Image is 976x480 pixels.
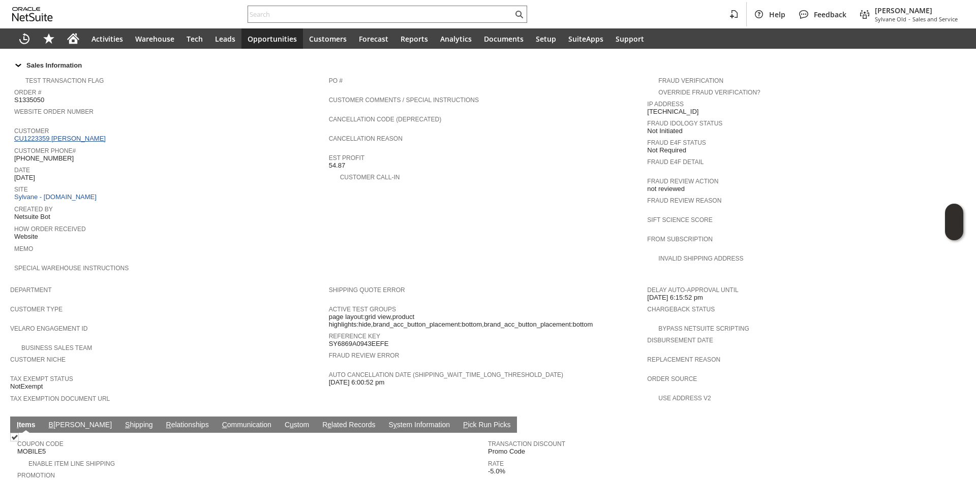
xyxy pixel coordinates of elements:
[948,419,960,431] a: Unrolled view on
[14,186,28,193] a: Site
[329,162,346,170] span: 54.87
[14,89,41,96] a: Order #
[14,421,38,430] a: Items
[14,265,129,272] a: Special Warehouse Instructions
[329,116,442,123] a: Cancellation Code (deprecated)
[309,34,347,44] span: Customers
[129,28,180,49] a: Warehouse
[14,245,33,252] a: Memo
[647,108,698,116] span: [TECHNICAL_ID]
[320,421,378,430] a: Related Records
[61,28,85,49] a: Home
[945,204,963,240] iframe: Click here to launch Oracle Guided Learning Help Panel
[488,467,505,475] span: -5.0%
[945,222,963,241] span: Oracle Guided Learning Widget. To move around, please hold and drag
[12,7,53,21] svg: logo
[329,340,389,348] span: SY6869A0943EEFE
[14,213,50,221] span: Netsuite Bot
[10,433,19,441] img: Checked
[658,325,749,332] a: Bypass NetSuite Scripting
[329,97,479,104] a: Customer Comments / Special Instructions
[43,33,55,45] svg: Shortcuts
[10,58,962,72] div: Sales Information
[14,193,99,201] a: Sylvane - [DOMAIN_NAME]
[647,120,722,127] a: Fraud Idology Status
[359,34,388,44] span: Forecast
[658,77,723,84] a: Fraud Verification
[10,58,966,72] td: Sales Information
[215,34,235,44] span: Leads
[488,447,525,456] span: Promo Code
[10,375,73,382] a: Tax Exempt Status
[340,174,400,181] a: Customer Call-in
[17,421,19,429] span: I
[14,96,44,104] span: S1335050
[14,174,35,182] span: [DATE]
[875,15,906,23] span: Sylvane Old
[67,33,79,45] svg: Home
[10,306,63,313] a: Customer Type
[647,127,682,135] span: Not Initiated
[46,421,114,430] a: B[PERSON_NAME]
[329,378,385,387] span: [DATE] 6:00:52 pm
[647,236,713,243] a: From Subscription
[329,154,364,162] a: Est Profit
[135,34,174,44] span: Warehouse
[14,135,108,142] a: CU1223359 [PERSON_NAME]
[329,371,563,378] a: Auto Cancellation Date (shipping_wait_time_long_threshold_date)
[329,306,396,313] a: Active Test Groups
[220,421,274,430] a: Communication
[478,28,530,49] a: Documents
[166,421,171,429] span: R
[14,154,74,163] span: [PHONE_NUMBER]
[647,356,720,363] a: Replacement reason
[21,344,92,351] a: Business Sales Team
[85,28,129,49] a: Activities
[209,28,241,49] a: Leads
[647,178,718,185] a: Fraud Review Action
[647,216,712,223] a: Sift Science Score
[10,382,43,391] span: NotExempt
[394,28,434,49] a: Reports
[18,33,30,45] svg: Recent Records
[248,34,297,44] span: Opportunities
[248,8,513,20] input: Search
[17,472,55,479] a: Promotion
[91,34,123,44] span: Activities
[329,286,405,294] a: Shipping Quote Error
[875,6,958,15] span: [PERSON_NAME]
[536,34,556,44] span: Setup
[393,421,397,429] span: y
[353,28,394,49] a: Forecast
[187,34,203,44] span: Tech
[10,286,52,294] a: Department
[25,77,104,84] a: Test Transaction Flag
[164,421,211,430] a: Relationships
[386,421,452,430] a: System Information
[125,421,130,429] span: S
[647,185,685,193] span: not reviewed
[14,206,53,213] a: Created By
[814,10,846,19] span: Feedback
[222,421,227,429] span: C
[28,460,115,467] a: Enable Item Line Shipping
[303,28,353,49] a: Customers
[488,440,565,447] a: Transaction Discount
[37,28,61,49] div: Shortcuts
[123,421,156,430] a: Shipping
[329,77,343,84] a: PO #
[908,15,910,23] span: -
[10,325,87,332] a: Velaro Engagement ID
[647,101,684,108] a: IP Address
[658,255,743,262] a: Invalid Shipping Address
[647,139,706,146] a: Fraud E4F Status
[14,233,38,241] span: Website
[647,158,704,166] a: Fraud E4F Detail
[513,8,525,20] svg: Search
[647,197,721,204] a: Fraud Review Reason
[14,167,30,174] a: Date
[327,421,331,429] span: e
[912,15,958,23] span: Sales and Service
[434,28,478,49] a: Analytics
[463,421,468,429] span: P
